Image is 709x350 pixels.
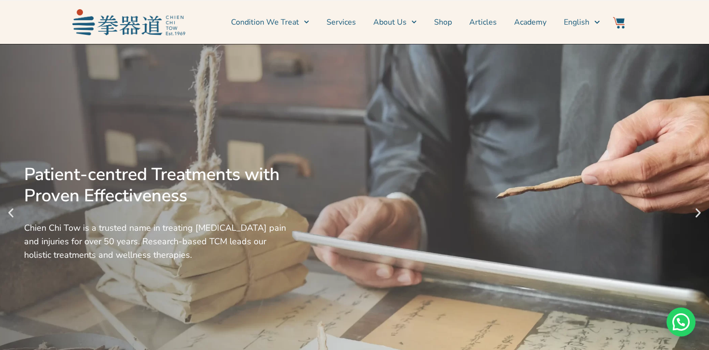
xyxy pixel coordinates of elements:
a: Services [327,10,356,34]
span: English [564,16,589,28]
a: Condition We Treat [231,10,309,34]
a: Shop [434,10,452,34]
a: Articles [469,10,497,34]
div: Next slide [692,207,704,219]
a: Academy [514,10,546,34]
div: Chien Chi Tow is a trusted name in treating [MEDICAL_DATA] pain and injuries for over 50 years. R... [24,221,295,262]
img: Website Icon-03 [613,17,625,28]
div: Previous slide [5,207,17,219]
div: Patient-centred Treatments with Proven Effectiveness [24,164,295,207]
a: About Us [373,10,417,34]
nav: Menu [190,10,600,34]
a: English [564,10,600,34]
